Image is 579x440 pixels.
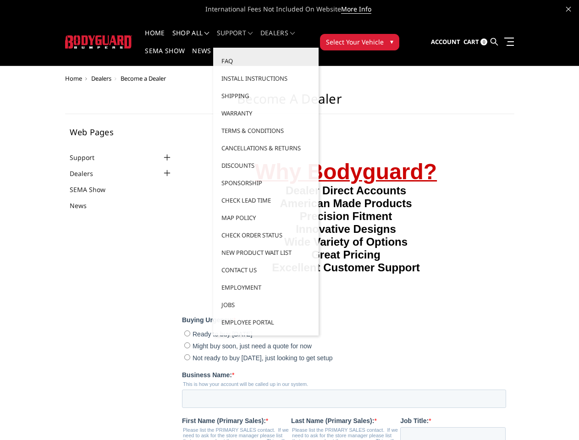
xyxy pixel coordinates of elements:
span: Account [431,38,460,46]
span: Not ready to buy [DATE], just looking to get setup [11,217,151,225]
a: Check Lead Time [217,192,315,209]
input: Not ready to buy [DATE], just looking to get setup [2,217,8,223]
a: Install Instructions [217,70,315,87]
a: More Info [341,5,371,14]
strong: Last Name (Primary Sales): [109,280,192,287]
span: Become a Dealer [121,74,166,82]
a: Dealers [91,74,111,82]
a: MAP Policy [217,209,315,226]
a: Home [145,30,165,48]
span: ▾ [390,37,393,46]
a: Warranty [217,104,315,122]
a: Support [217,30,253,48]
a: SEMA Show [70,185,117,194]
strong: Primary Email: [164,342,209,350]
a: News [192,48,211,66]
a: Account [431,30,460,55]
h1: Become a Dealer [65,91,514,114]
span: Ready to buy [DATE] [11,193,70,201]
a: Check Order Status [217,226,315,244]
a: Dealers [70,169,105,178]
a: FAQ [217,52,315,70]
a: Cancellations & Returns [217,139,315,157]
span: Excellent Customer Support [90,124,238,137]
a: Terms & Conditions [217,122,315,139]
h5: Web Pages [70,128,173,136]
strong: American Made Products [98,60,230,72]
strong: Job Title: [218,280,247,287]
span: Cart [463,38,479,46]
span: 0 [480,38,487,45]
img: BODYGUARD BUMPERS [65,35,132,49]
span: Might buy soon, just need a quote for now [11,205,130,213]
a: Discounts [217,157,315,174]
a: SEMA Show [145,48,185,66]
a: Shipping [217,87,315,104]
input: 000-000-0000 [46,361,144,379]
legend: Please list the PRIMARY SALES contact. If we need to ask for the store manager please list that n... [109,290,218,312]
iframe: Chat Widget [533,396,579,440]
a: Employee Portal [217,313,315,331]
a: Sponsorship [217,174,315,192]
strong: Wide Variety of Options [102,99,226,111]
a: Home [65,74,82,82]
a: Employment [217,279,315,296]
a: Contact Us [217,261,315,279]
a: Support [70,153,106,162]
button: Select Your Vehicle [320,34,399,50]
a: Dealers [260,30,295,48]
strong: Great Pricing [129,111,199,124]
a: shop all [172,30,210,48]
strong: This email will be used to login our online dealer portal to order. Please choose a shared email ... [165,352,320,369]
span: Select Your Vehicle [326,37,384,47]
input: Might buy soon, just need a quote for now [2,205,8,211]
a: News [70,201,98,210]
a: New Product Wait List [217,244,315,261]
input: Ready to buy [DATE] [2,193,8,199]
strong: Precision Fitment Innovative Designs [114,73,214,98]
span: Why Bodyguard? [73,22,255,47]
a: Cart 0 [463,30,487,55]
strong: Dealer Direct Accounts [104,47,224,60]
a: Jobs [217,296,315,313]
